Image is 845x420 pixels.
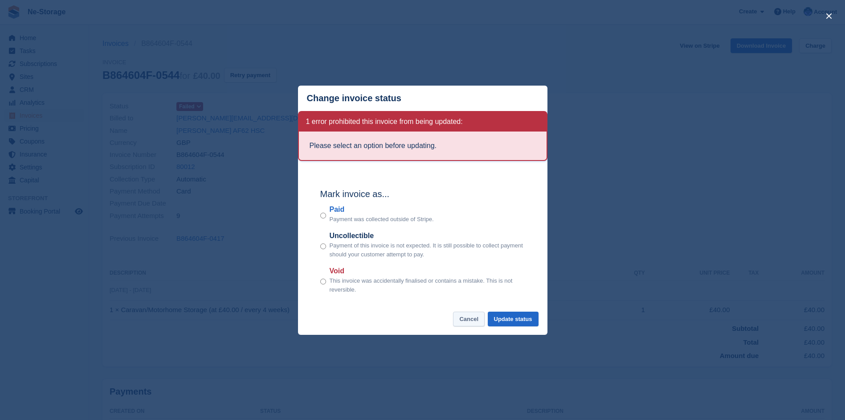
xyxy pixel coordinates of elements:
[822,9,836,23] button: close
[330,215,434,224] p: Payment was collected outside of Stripe.
[453,312,485,326] button: Cancel
[307,93,401,103] p: Change invoice status
[330,231,525,241] label: Uncollectible
[488,312,539,326] button: Update status
[330,241,525,259] p: Payment of this invoice is not expected. It is still possible to collect payment should your cust...
[330,276,525,294] p: This invoice was accidentally finalised or contains a mistake. This is not reversible.
[306,117,463,126] h2: 1 error prohibited this invoice from being updated:
[310,140,536,151] li: Please select an option before updating.
[320,187,525,201] h2: Mark invoice as...
[330,204,434,215] label: Paid
[330,266,525,276] label: Void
